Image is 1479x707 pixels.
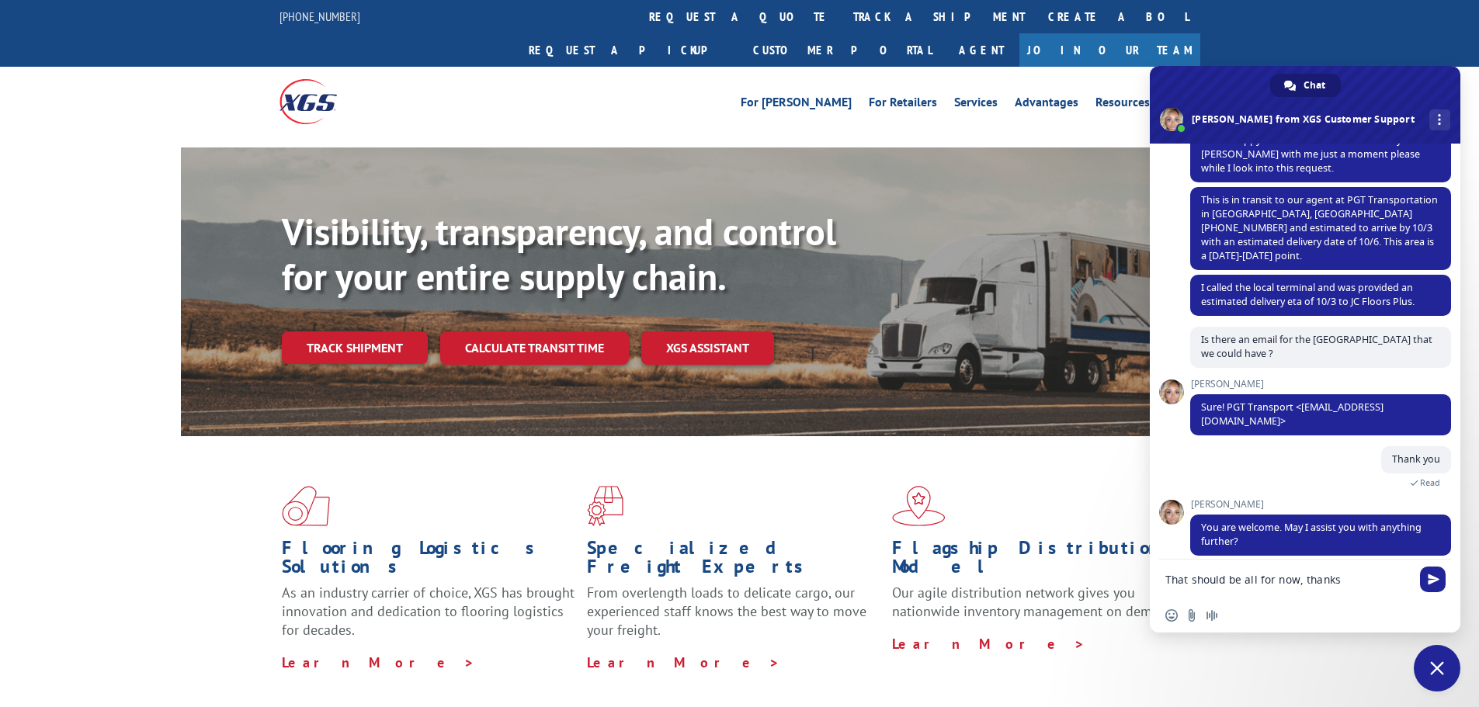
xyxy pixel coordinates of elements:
img: xgs-icon-total-supply-chain-intelligence-red [282,486,330,526]
h1: Specialized Freight Experts [587,539,880,584]
span: Sure! PGT Transport <[EMAIL_ADDRESS][DOMAIN_NAME]> [1201,400,1384,428]
span: Insert an emoji [1165,609,1178,622]
a: Learn More > [892,635,1085,653]
a: For Retailers [869,96,937,113]
span: Audio message [1206,609,1218,622]
span: Our agile distribution network gives you nationwide inventory management on demand. [892,584,1178,620]
span: Send a file [1186,609,1198,622]
span: [PERSON_NAME] [1190,379,1451,390]
h1: Flooring Logistics Solutions [282,539,575,584]
div: More channels [1429,109,1450,130]
a: Advantages [1015,96,1078,113]
h1: Flagship Distribution Model [892,539,1186,584]
a: Resources [1095,96,1150,113]
div: Close chat [1414,645,1460,691]
span: [PERSON_NAME] [1190,499,1451,510]
span: Is there an email for the [GEOGRAPHIC_DATA] that we could have ? [1201,333,1432,360]
span: Thank you [1392,452,1440,466]
a: Learn More > [587,653,780,671]
span: You are welcome. May I assist you with anything further? [1201,521,1422,548]
a: [PHONE_NUMBER] [279,9,360,24]
a: For [PERSON_NAME] [741,96,852,113]
img: xgs-icon-flagship-distribution-model-red [892,486,946,526]
a: Services [954,96,998,113]
span: Read [1420,477,1440,488]
a: Calculate transit time [440,331,629,365]
img: xgs-icon-focused-on-flooring-red [587,486,623,526]
b: Visibility, transparency, and control for your entire supply chain. [282,207,836,300]
div: Chat [1270,74,1341,97]
span: This is in transit to our agent at PGT Transportation in [GEOGRAPHIC_DATA], [GEOGRAPHIC_DATA] [PH... [1201,193,1438,262]
a: Agent [943,33,1019,67]
span: Send [1420,567,1446,592]
span: As an industry carrier of choice, XGS has brought innovation and dedication to flooring logistics... [282,584,575,639]
a: XGS ASSISTANT [641,331,774,365]
span: I called the local terminal and was provided an estimated delivery eta of 10/3 to JC Floors Plus. [1201,281,1415,308]
span: Chat [1304,74,1325,97]
p: From overlength loads to delicate cargo, our experienced staff knows the best way to move your fr... [587,584,880,653]
a: Learn More > [282,653,475,671]
a: Track shipment [282,331,428,364]
textarea: Compose your message... [1165,573,1411,587]
a: Request a pickup [517,33,741,67]
a: Customer Portal [741,33,943,67]
a: Join Our Team [1019,33,1200,67]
